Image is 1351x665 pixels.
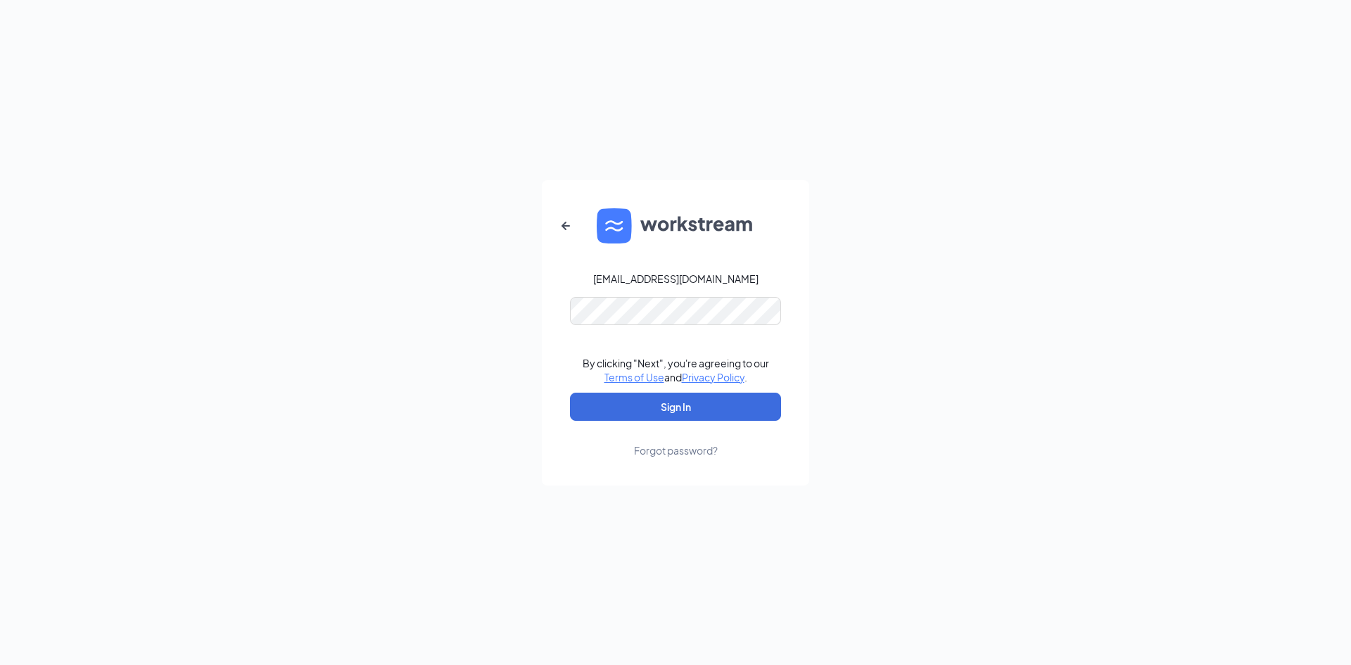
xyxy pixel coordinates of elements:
[557,217,574,234] svg: ArrowLeftNew
[570,393,781,421] button: Sign In
[634,443,718,457] div: Forgot password?
[583,356,769,384] div: By clicking "Next", you're agreeing to our and .
[604,371,664,384] a: Terms of Use
[549,209,583,243] button: ArrowLeftNew
[682,371,744,384] a: Privacy Policy
[634,421,718,457] a: Forgot password?
[597,208,754,243] img: WS logo and Workstream text
[593,272,759,286] div: [EMAIL_ADDRESS][DOMAIN_NAME]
